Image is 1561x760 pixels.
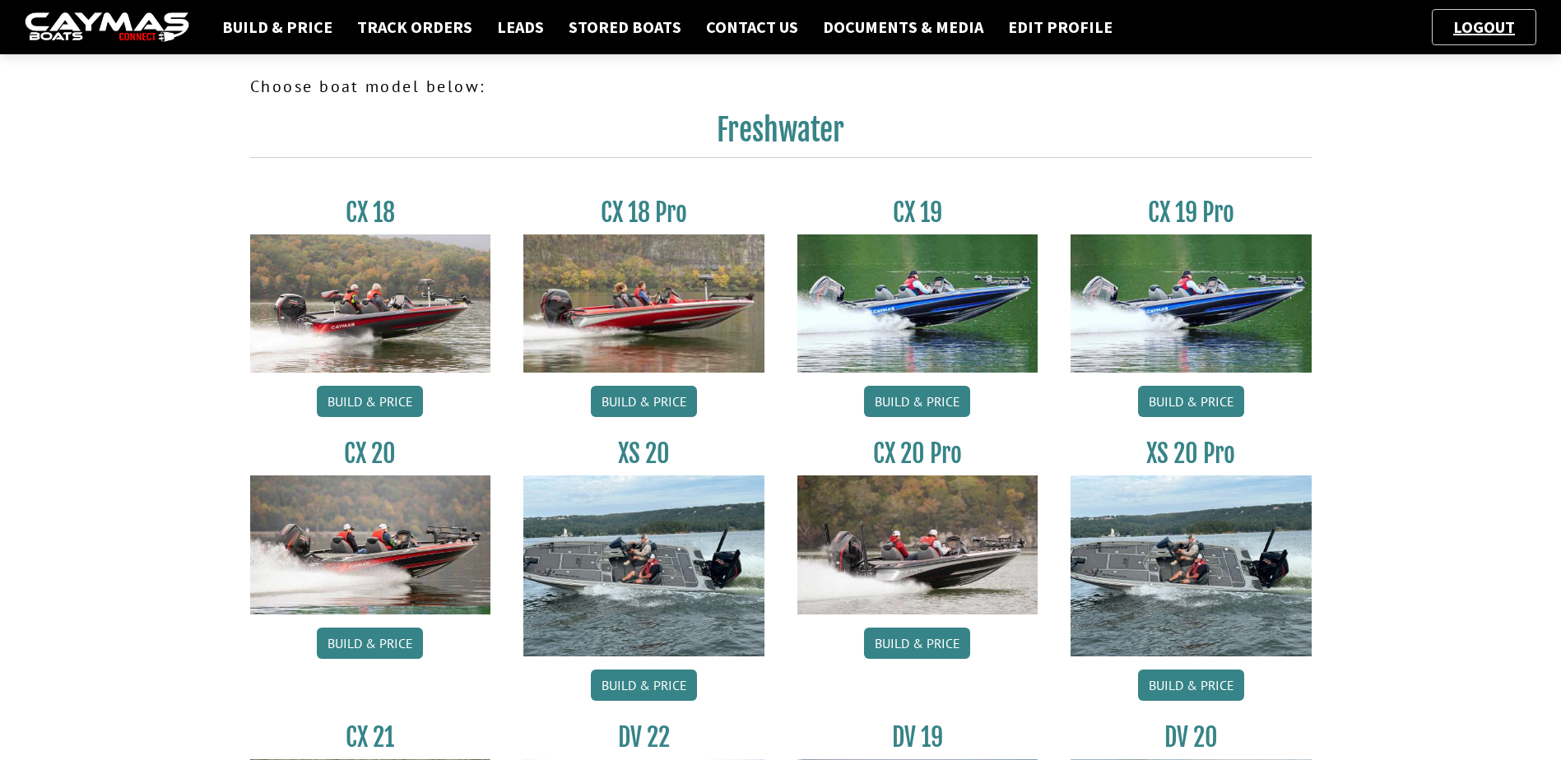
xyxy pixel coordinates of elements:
h3: CX 20 Pro [797,438,1038,469]
h3: DV 19 [797,722,1038,753]
img: CX-18SS_thumbnail.jpg [523,234,764,373]
img: CX-20Pro_thumbnail.jpg [797,475,1038,614]
a: Stored Boats [560,16,690,38]
img: CX-18S_thumbnail.jpg [250,234,491,373]
a: Build & Price [317,628,423,659]
h3: CX 18 Pro [523,197,764,228]
img: CX19_thumbnail.jpg [1071,234,1312,373]
h3: XS 20 Pro [1071,438,1312,469]
h3: DV 20 [1071,722,1312,753]
a: Build & Price [214,16,341,38]
a: Build & Price [317,386,423,417]
h3: CX 19 Pro [1071,197,1312,228]
h3: CX 20 [250,438,491,469]
p: Choose boat model below: [250,74,1312,99]
a: Edit Profile [1000,16,1121,38]
img: XS_20_resized.jpg [1071,475,1312,656]
h2: Freshwater [250,112,1312,158]
h3: DV 22 [523,722,764,753]
a: Contact Us [698,16,806,38]
h3: CX 21 [250,722,491,753]
a: Build & Price [591,670,697,701]
img: CX-20_thumbnail.jpg [250,475,491,614]
img: CX19_thumbnail.jpg [797,234,1038,373]
a: Documents & Media [815,16,992,38]
h3: CX 18 [250,197,491,228]
h3: XS 20 [523,438,764,469]
h3: CX 19 [797,197,1038,228]
img: caymas-dealer-connect-2ed40d3bc7270c1d8d7ffb4b79bf05adc795679939227970def78ec6f6c03838.gif [25,12,189,43]
a: Track Orders [349,16,481,38]
img: XS_20_resized.jpg [523,475,764,656]
a: Build & Price [864,628,970,659]
a: Build & Price [1138,386,1244,417]
a: Build & Price [591,386,697,417]
a: Logout [1445,16,1523,37]
a: Leads [489,16,552,38]
a: Build & Price [864,386,970,417]
a: Build & Price [1138,670,1244,701]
